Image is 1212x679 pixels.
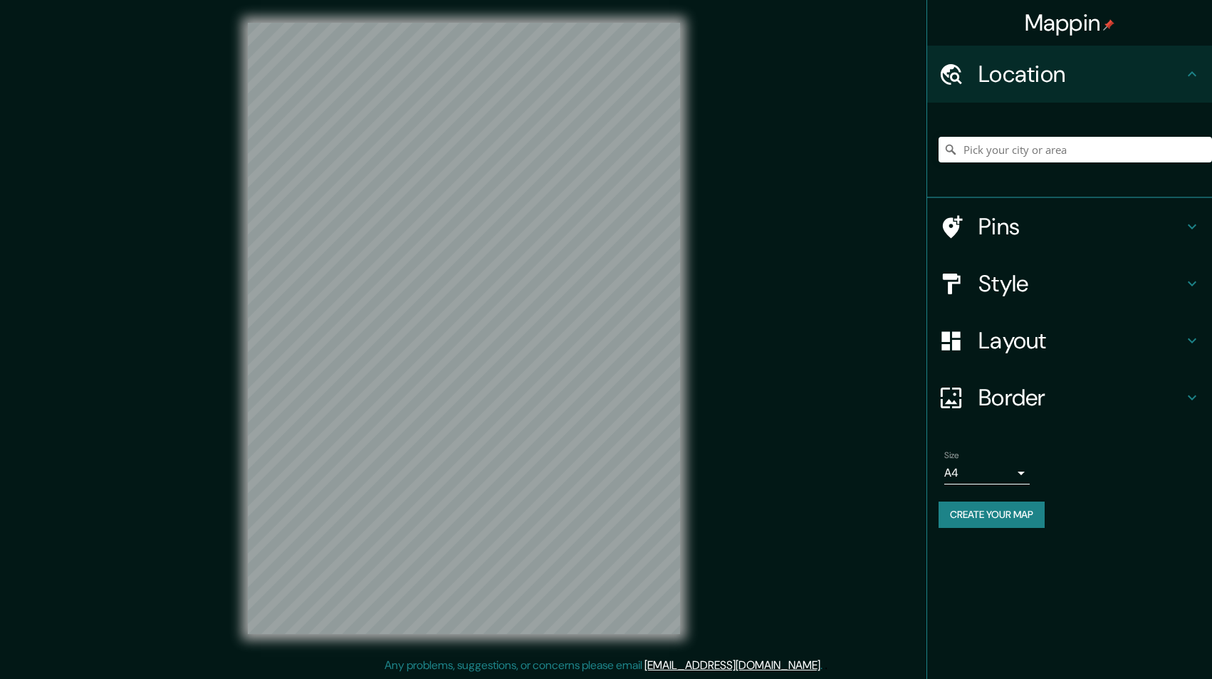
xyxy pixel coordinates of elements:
[978,60,1184,88] h4: Location
[385,657,822,674] p: Any problems, suggestions, or concerns please email .
[978,269,1184,298] h4: Style
[822,657,825,674] div: .
[1103,19,1114,31] img: pin-icon.png
[248,23,680,634] canvas: Map
[927,369,1212,426] div: Border
[978,326,1184,355] h4: Layout
[927,255,1212,312] div: Style
[978,383,1184,412] h4: Border
[644,658,820,673] a: [EMAIL_ADDRESS][DOMAIN_NAME]
[939,502,1045,528] button: Create your map
[1025,9,1115,37] h4: Mappin
[944,450,959,462] label: Size
[927,312,1212,369] div: Layout
[978,212,1184,241] h4: Pins
[927,46,1212,103] div: Location
[944,462,1030,484] div: A4
[825,657,827,674] div: .
[939,137,1212,162] input: Pick your city or area
[927,198,1212,255] div: Pins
